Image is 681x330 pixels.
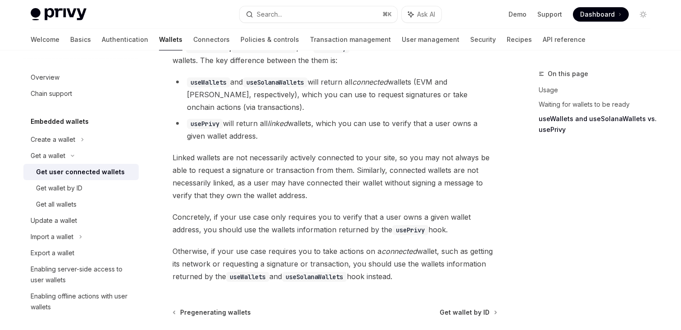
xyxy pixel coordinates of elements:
[31,248,74,258] div: Export a wallet
[187,77,230,87] code: useWallets
[173,41,497,67] span: The , and hooks all return information about a user’s wallets. The key difference between the the...
[23,69,139,86] a: Overview
[173,211,497,236] span: Concretely, if your use case only requires you to verify that a user owns a given wallet address,...
[173,76,497,113] li: and will return all wallets (EVM and [PERSON_NAME], respectively), which you can use to request s...
[31,29,59,50] a: Welcome
[310,29,391,50] a: Transaction management
[636,7,650,22] button: Toggle dark mode
[352,77,388,86] em: connected
[70,29,91,50] a: Basics
[282,272,347,282] code: useSolanaWallets
[402,6,441,23] button: Ask AI
[268,119,288,128] em: linked
[36,199,77,210] div: Get all wallets
[241,29,299,50] a: Policies & controls
[580,10,615,19] span: Dashboard
[573,7,629,22] a: Dashboard
[392,225,428,235] code: usePrivy
[543,29,586,50] a: API reference
[23,180,139,196] a: Get wallet by ID
[31,231,73,242] div: Import a wallet
[173,117,497,142] li: will return all wallets, which you can use to verify that a user owns a given wallet address.
[173,308,251,317] a: Pregenerating wallets
[31,150,65,161] div: Get a wallet
[187,119,223,129] code: usePrivy
[159,29,182,50] a: Wallets
[402,29,459,50] a: User management
[539,83,658,97] a: Usage
[507,29,532,50] a: Recipes
[173,245,497,283] span: Otherwise, if your use case requires you to take actions on a wallet, such as getting its network...
[31,264,133,285] div: Enabling server-side access to user wallets
[31,88,72,99] div: Chain support
[240,6,397,23] button: Search...⌘K
[31,291,133,312] div: Enabling offline actions with user wallets
[23,196,139,212] a: Get all wallets
[36,167,125,177] div: Get user connected wallets
[537,10,562,19] a: Support
[243,77,308,87] code: useSolanaWallets
[470,29,496,50] a: Security
[23,212,139,229] a: Update a wallet
[23,288,139,315] a: Enabling offline actions with user wallets
[23,245,139,261] a: Export a wallet
[186,43,296,52] strong: ,
[31,72,59,83] div: Overview
[508,10,527,19] a: Demo
[31,134,75,145] div: Create a wallet
[381,247,417,256] em: connected
[382,11,392,18] span: ⌘ K
[180,308,251,317] span: Pregenerating wallets
[539,112,658,137] a: useWallets and useSolanaWallets vs. usePrivy
[23,164,139,180] a: Get user connected wallets
[173,151,497,202] span: Linked wallets are not necessarily actively connected to your site, so you may not always be able...
[193,29,230,50] a: Connectors
[31,8,86,21] img: light logo
[440,308,496,317] a: Get wallet by ID
[36,183,82,194] div: Get wallet by ID
[31,116,89,127] h5: Embedded wallets
[440,308,490,317] span: Get wallet by ID
[23,261,139,288] a: Enabling server-side access to user wallets
[539,97,658,112] a: Waiting for wallets to be ready
[257,9,282,20] div: Search...
[417,10,435,19] span: Ask AI
[226,272,269,282] code: useWallets
[23,86,139,102] a: Chain support
[102,29,148,50] a: Authentication
[548,68,588,79] span: On this page
[31,215,77,226] div: Update a wallet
